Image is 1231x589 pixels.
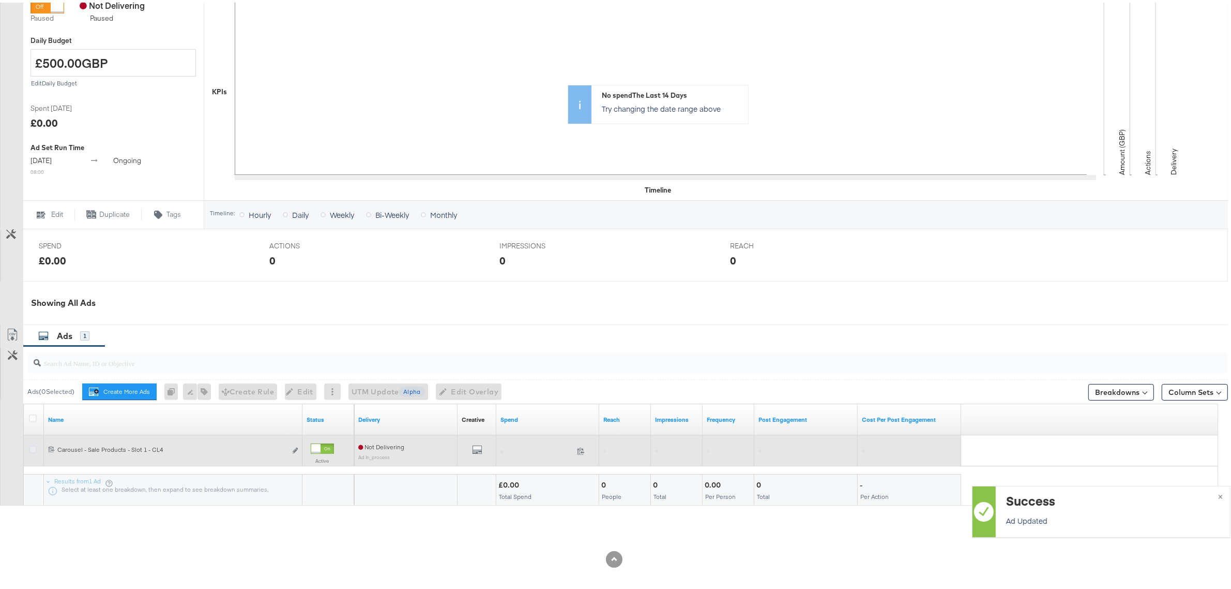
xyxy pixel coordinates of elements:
button: Column Sets [1162,381,1228,398]
p: Ad Updated [1006,513,1217,523]
div: 1 [80,329,89,338]
div: No spend The Last 14 Days [602,88,743,98]
span: ongoing [113,153,141,163]
div: 0 [164,381,183,397]
span: Duplicate [99,207,130,217]
label: Daily Budget [31,33,196,43]
label: Paused [31,11,64,21]
div: 0 [499,251,506,266]
span: Ads [57,328,72,338]
a: The number of actions related to your Page's posts as a result of your ad. [758,413,854,421]
div: 0 [653,478,661,488]
span: [DATE] [31,153,52,163]
button: Create More Ads [82,381,157,397]
span: Bi-Weekly [375,207,409,217]
div: 0 [601,478,609,488]
a: The total amount spent to date. [500,413,595,421]
span: People [602,490,621,498]
div: Ad Set Run Time [31,140,196,150]
label: Active [311,455,334,462]
span: ACTIONS [269,239,347,248]
a: Shows the current state of your Ad. [307,413,350,421]
a: The average number of times your ad was served to each person. [707,413,750,421]
div: £0.00 [498,478,522,488]
button: Breakdowns [1088,381,1154,398]
span: Total [757,490,770,498]
div: Success [1006,489,1217,507]
a: Ad Name. [48,413,298,421]
span: IMPRESSIONS [499,239,577,248]
div: £0.00 [31,113,58,128]
span: Hourly [249,207,271,217]
span: Edit [51,207,63,217]
p: Try changing the date range above [602,101,743,111]
div: 0.00 [705,478,724,488]
div: 0 [756,478,764,488]
a: The number of times your ad was served. On mobile apps an ad is counted as served the first time ... [655,413,698,421]
div: - [860,478,865,488]
span: Per Action [860,490,889,498]
span: × [1218,487,1223,499]
span: Tags [166,207,181,217]
a: Shows the creative associated with your ad. [462,413,484,421]
span: Daily [292,207,309,217]
div: Ads ( 0 Selected) [27,385,74,394]
span: Weekly [330,207,354,217]
button: Duplicate [74,206,142,218]
button: × [1211,484,1230,503]
a: Reflects the ability of your Ad to achieve delivery. [358,413,453,421]
sub: Ad In_process [358,451,390,458]
span: Total Spend [499,490,531,498]
span: Per Person [705,490,736,498]
a: The average cost per action related to your Page's posts as a result of your ad. [862,413,957,421]
div: Creative [462,413,484,421]
input: Search Ad Name, ID or Objective [41,346,1116,366]
button: Edit [23,206,74,218]
div: £0.00 [39,251,66,266]
div: 0 [730,251,736,266]
span: Spent [DATE] [31,101,108,111]
sub: 08:00 [31,166,44,173]
span: Not Delivering [358,440,404,448]
sub: Paused [90,11,113,20]
div: Carousel - Sale Products - Slot 1 - CL4 [57,443,286,451]
div: Edit Daily Budget [31,77,196,84]
span: Monthly [430,207,457,217]
div: Showing All Ads [31,294,1228,306]
div: Timeline: [209,207,235,214]
span: REACH [730,239,808,248]
button: Tags [142,206,193,218]
a: The number of people your ad was served to. [603,413,647,421]
span: Total [654,490,666,498]
span: SPEND [39,239,116,248]
div: 0 [269,251,276,266]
